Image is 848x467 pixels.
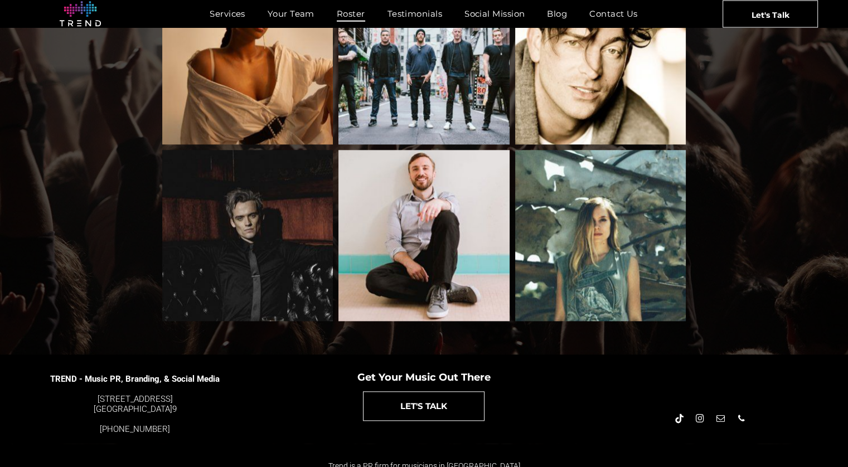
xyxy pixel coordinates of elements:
[50,374,220,384] span: TREND - Music PR, Branding, & Social Media
[100,424,170,434] a: [PHONE_NUMBER]
[453,6,536,22] a: Social Mission
[578,6,649,22] a: Contact Us
[400,392,447,420] span: LET'S TALK
[357,371,491,383] span: Get Your Music Out There
[376,6,453,22] a: Testimonials
[326,6,376,22] a: Roster
[752,1,789,28] span: Let's Talk
[648,338,848,467] iframe: Chat Widget
[536,6,578,22] a: Blog
[363,391,484,421] a: LET'S TALK
[338,150,510,321] a: Peter Hollens
[256,6,326,22] a: Your Team
[94,394,173,414] font: [STREET_ADDRESS] [GEOGRAPHIC_DATA]
[162,150,333,321] a: Boy Epic
[198,6,256,22] a: Services
[515,150,686,321] a: talker
[94,394,173,414] a: [STREET_ADDRESS][GEOGRAPHIC_DATA]
[60,1,101,27] img: logo
[50,394,220,414] div: 9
